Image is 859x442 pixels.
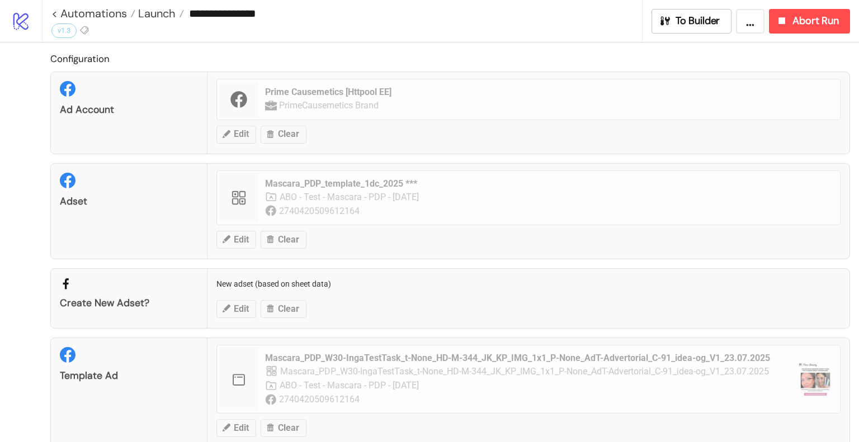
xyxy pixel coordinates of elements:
span: Abort Run [792,15,839,27]
span: To Builder [676,15,720,27]
button: To Builder [652,9,732,34]
a: < Automations [51,8,135,19]
button: Abort Run [769,9,850,34]
span: Launch [135,6,176,21]
a: Launch [135,8,184,19]
div: v1.3 [51,23,77,38]
button: ... [736,9,764,34]
h2: Configuration [50,51,850,66]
